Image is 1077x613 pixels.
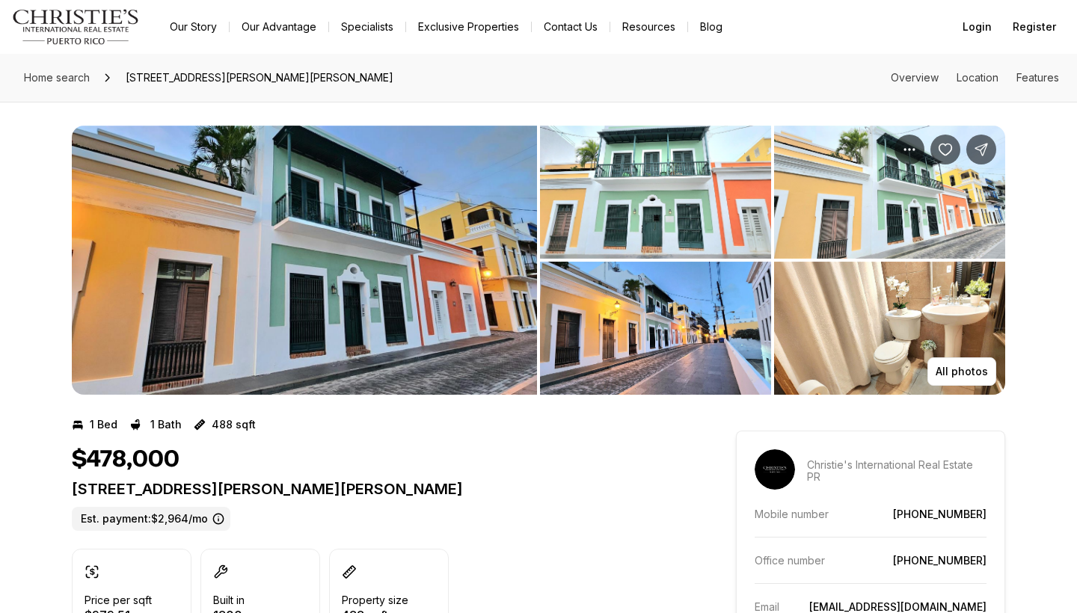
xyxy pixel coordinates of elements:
a: Our Story [158,16,229,37]
button: Login [954,12,1001,42]
li: 1 of 6 [72,126,537,395]
p: Christie's International Real Estate PR [807,459,987,483]
button: Save Property: 315 LUNA N #2-B [930,135,960,164]
button: Property options [895,135,924,164]
button: Register [1004,12,1065,42]
span: Home search [24,71,90,84]
span: Register [1013,21,1056,33]
a: Home search [18,66,96,90]
a: Blog [688,16,734,37]
p: Email [755,600,779,613]
p: Mobile number [755,508,829,520]
p: Property size [342,594,408,606]
button: Contact Us [532,16,610,37]
a: Skip to: Features [1016,71,1059,84]
p: 488 sqft [212,419,256,431]
button: View image gallery [774,126,1005,259]
p: Price per sqft [85,594,152,606]
button: View image gallery [774,262,1005,395]
button: View image gallery [540,126,771,259]
img: logo [12,9,140,45]
p: Office number [755,554,825,567]
button: View image gallery [540,262,771,395]
nav: Page section menu [891,72,1059,84]
p: 1 Bed [90,419,117,431]
span: [STREET_ADDRESS][PERSON_NAME][PERSON_NAME] [120,66,399,90]
p: 1 Bath [150,419,182,431]
a: Specialists [329,16,405,37]
li: 2 of 6 [540,126,1005,395]
a: [EMAIL_ADDRESS][DOMAIN_NAME] [809,600,987,613]
label: Est. payment: $2,964/mo [72,507,230,531]
div: Listing Photos [72,126,1005,395]
a: Skip to: Location [957,71,998,84]
a: Our Advantage [230,16,328,37]
button: All photos [927,357,996,386]
p: All photos [936,366,988,378]
p: [STREET_ADDRESS][PERSON_NAME][PERSON_NAME] [72,480,682,498]
span: Login [963,21,992,33]
h1: $478,000 [72,446,179,474]
a: Exclusive Properties [406,16,531,37]
a: Resources [610,16,687,37]
p: Built in [213,594,245,606]
button: View image gallery [72,126,537,395]
button: Share Property: 315 LUNA N #2-B [966,135,996,164]
a: Skip to: Overview [891,71,939,84]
